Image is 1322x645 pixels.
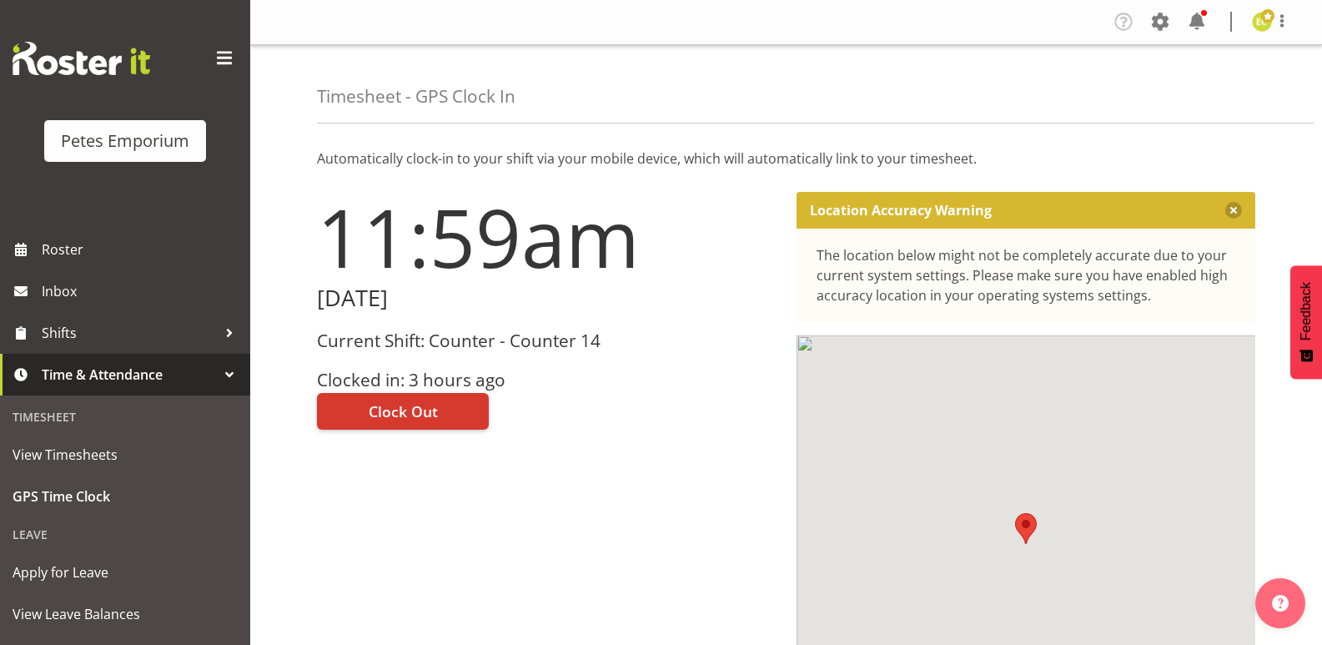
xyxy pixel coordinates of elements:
h3: Clocked in: 3 hours ago [317,370,777,390]
a: GPS Time Clock [4,476,246,517]
button: Close message [1225,202,1242,219]
img: Rosterit website logo [13,42,150,75]
div: The location below might not be completely accurate due to your current system settings. Please m... [817,245,1236,305]
img: emma-croft7499.jpg [1252,12,1272,32]
span: View Timesheets [13,442,238,467]
p: Location Accuracy Warning [810,202,992,219]
img: help-xxl-2.png [1272,595,1289,612]
span: GPS Time Clock [13,484,238,509]
span: Inbox [42,279,242,304]
a: View Leave Balances [4,593,246,635]
span: View Leave Balances [13,602,238,627]
h3: Current Shift: Counter - Counter 14 [317,331,777,350]
h4: Timesheet - GPS Clock In [317,87,515,106]
span: Roster [42,237,242,262]
span: Clock Out [369,401,438,422]
div: Leave [4,517,246,552]
span: Time & Attendance [42,362,217,387]
span: Feedback [1299,282,1314,340]
a: View Timesheets [4,434,246,476]
a: Apply for Leave [4,552,246,593]
h1: 11:59am [317,192,777,282]
h2: [DATE] [317,285,777,311]
div: Timesheet [4,400,246,434]
button: Clock Out [317,393,489,430]
p: Automatically clock-in to your shift via your mobile device, which will automatically link to you... [317,149,1255,169]
span: Shifts [42,320,217,345]
span: Apply for Leave [13,560,238,585]
div: Petes Emporium [61,128,189,154]
button: Feedback - Show survey [1290,265,1322,379]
